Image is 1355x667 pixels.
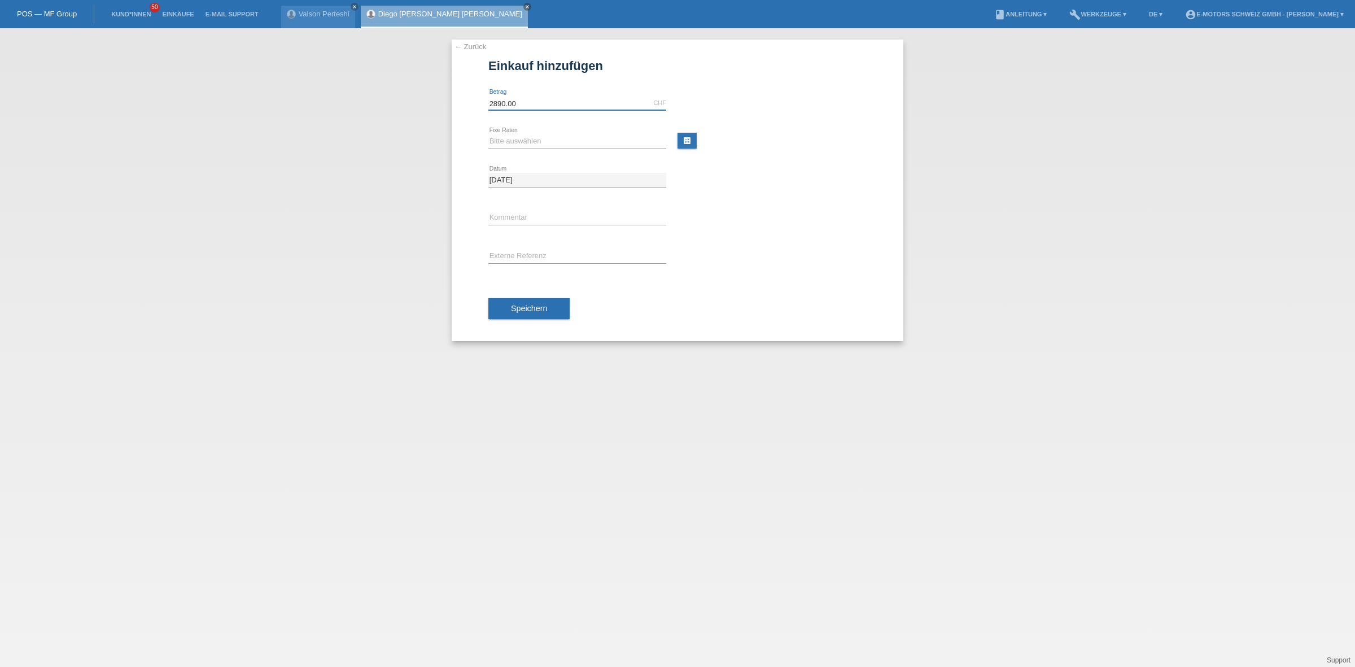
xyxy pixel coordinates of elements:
[677,133,697,149] a: calculate
[156,11,199,18] a: Einkäufe
[488,298,570,320] button: Speichern
[1179,11,1349,18] a: account_circleE-Motors Schweiz GmbH - [PERSON_NAME] ▾
[994,9,1006,20] i: book
[351,3,359,11] a: close
[352,4,357,10] i: close
[1185,9,1196,20] i: account_circle
[488,59,867,73] h1: Einkauf hinzufügen
[989,11,1052,18] a: bookAnleitung ▾
[1069,9,1081,20] i: build
[683,136,692,145] i: calculate
[1143,11,1168,18] a: DE ▾
[511,304,547,313] span: Speichern
[1064,11,1132,18] a: buildWerkzeuge ▾
[299,10,349,18] a: Valson Perteshi
[653,99,666,106] div: CHF
[454,42,486,51] a: ← Zurück
[524,4,530,10] i: close
[200,11,264,18] a: E-Mail Support
[1327,656,1350,664] a: Support
[378,10,522,18] a: Diego [PERSON_NAME] [PERSON_NAME]
[17,10,77,18] a: POS — MF Group
[523,3,531,11] a: close
[150,3,160,12] span: 50
[106,11,156,18] a: Kund*innen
